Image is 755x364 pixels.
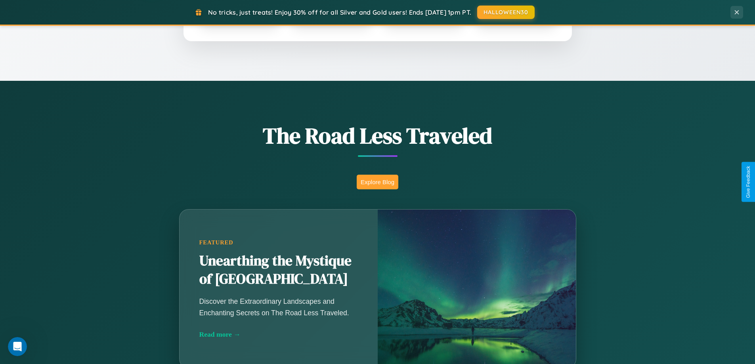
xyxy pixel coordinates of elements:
div: Give Feedback [745,166,751,198]
div: Featured [199,239,358,246]
p: Discover the Extraordinary Landscapes and Enchanting Secrets on The Road Less Traveled. [199,296,358,318]
iframe: Intercom live chat [8,337,27,356]
span: No tricks, just treats! Enjoy 30% off for all Silver and Gold users! Ends [DATE] 1pm PT. [208,8,471,16]
h1: The Road Less Traveled [140,120,615,151]
h2: Unearthing the Mystique of [GEOGRAPHIC_DATA] [199,252,358,288]
button: Explore Blog [357,175,398,189]
div: Read more → [199,330,358,339]
button: HALLOWEEN30 [477,6,535,19]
